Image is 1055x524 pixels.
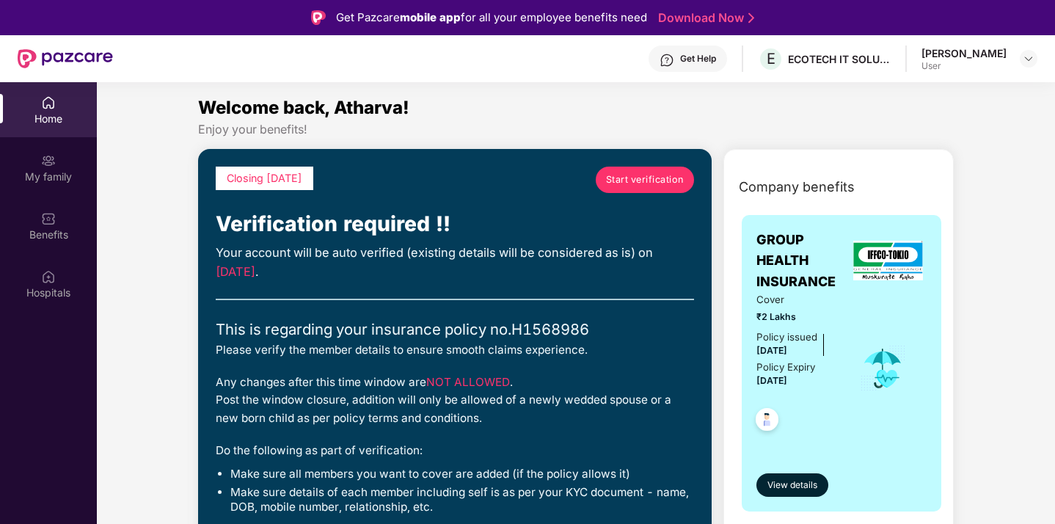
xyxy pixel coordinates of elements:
div: Any changes after this time window are . Post the window closure, addition will only be allowed o... [216,374,694,426]
li: Make sure details of each member including self is as per your KYC document - name, DOB, mobile n... [230,485,694,515]
span: NOT ALLOWED [426,375,510,389]
div: Do the following as part of verification: [216,442,694,459]
div: Policy Expiry [756,360,815,375]
img: New Pazcare Logo [18,49,113,68]
li: Make sure all members you want to cover are added (if the policy allows it) [230,467,694,481]
a: Start verification [596,167,694,193]
img: svg+xml;base64,PHN2ZyBpZD0iSGVscC0zMngzMiIgeG1sbnM9Imh0dHA6Ly93d3cudzMub3JnLzIwMDAvc3ZnIiB3aWR0aD... [660,53,674,68]
img: icon [859,344,907,393]
span: [DATE] [756,375,787,386]
img: Logo [311,10,326,25]
div: [PERSON_NAME] [921,46,1007,60]
span: Welcome back, Atharva! [198,97,409,118]
span: E [767,50,775,68]
div: Enjoy your benefits! [198,122,954,137]
img: svg+xml;base64,PHN2ZyBpZD0iQmVuZWZpdHMiIHhtbG5zPSJodHRwOi8vd3d3LnczLm9yZy8yMDAwL3N2ZyIgd2lkdGg9Ij... [41,211,56,226]
div: Your account will be auto verified (existing details will be considered as is) on . [216,244,694,281]
div: User [921,60,1007,72]
div: Policy issued [756,330,817,345]
div: This is regarding your insurance policy no. H1568986 [216,318,694,341]
span: ₹2 Lakhs [756,310,839,324]
span: Closing [DATE] [227,172,302,184]
span: Cover [756,292,839,308]
span: View details [767,478,817,492]
div: Verification required !! [216,208,694,240]
div: Get Pazcare for all your employee benefits need [336,9,647,26]
span: [DATE] [216,264,255,279]
div: ECOTECH IT SOLUTIONS PRIVATE LIMITED [788,52,891,66]
button: View details [756,473,828,497]
div: Please verify the member details to ensure smooth claims experience. [216,341,694,359]
img: svg+xml;base64,PHN2ZyBpZD0iSG9zcGl0YWxzIiB4bWxucz0iaHR0cDovL3d3dy53My5vcmcvMjAwMC9zdmciIHdpZHRoPS... [41,269,56,284]
img: Stroke [748,10,754,26]
span: Start verification [606,172,684,187]
strong: mobile app [400,10,461,24]
img: svg+xml;base64,PHN2ZyBpZD0iRHJvcGRvd24tMzJ4MzIiIHhtbG5zPSJodHRwOi8vd3d3LnczLm9yZy8yMDAwL3N2ZyIgd2... [1023,53,1034,65]
span: GROUP HEALTH INSURANCE [756,230,850,292]
img: insurerLogo [853,241,924,280]
span: Company benefits [739,177,855,197]
img: svg+xml;base64,PHN2ZyBpZD0iSG9tZSIgeG1sbnM9Imh0dHA6Ly93d3cudzMub3JnLzIwMDAvc3ZnIiB3aWR0aD0iMjAiIG... [41,95,56,110]
img: svg+xml;base64,PHN2ZyB3aWR0aD0iMjAiIGhlaWdodD0iMjAiIHZpZXdCb3g9IjAgMCAyMCAyMCIgZmlsbD0ibm9uZSIgeG... [41,153,56,168]
img: svg+xml;base64,PHN2ZyB4bWxucz0iaHR0cDovL3d3dy53My5vcmcvMjAwMC9zdmciIHdpZHRoPSI0OC45NDMiIGhlaWdodD... [749,404,785,440]
div: Get Help [680,53,716,65]
span: [DATE] [756,345,787,356]
a: Download Now [658,10,750,26]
